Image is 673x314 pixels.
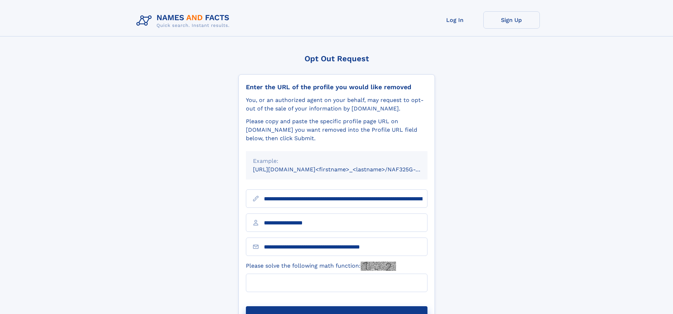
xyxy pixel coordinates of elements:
[246,96,427,113] div: You, or an authorized agent on your behalf, may request to opt-out of the sale of your informatio...
[238,54,435,63] div: Opt Out Request
[483,11,540,29] a: Sign Up
[253,157,420,165] div: Example:
[246,262,396,271] label: Please solve the following math function:
[246,83,427,91] div: Enter the URL of the profile you would like removed
[253,166,441,173] small: [URL][DOMAIN_NAME]<firstname>_<lastname>/NAF325G-xxxxxxxx
[134,11,235,30] img: Logo Names and Facts
[246,117,427,143] div: Please copy and paste the specific profile page URL on [DOMAIN_NAME] you want removed into the Pr...
[427,11,483,29] a: Log In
